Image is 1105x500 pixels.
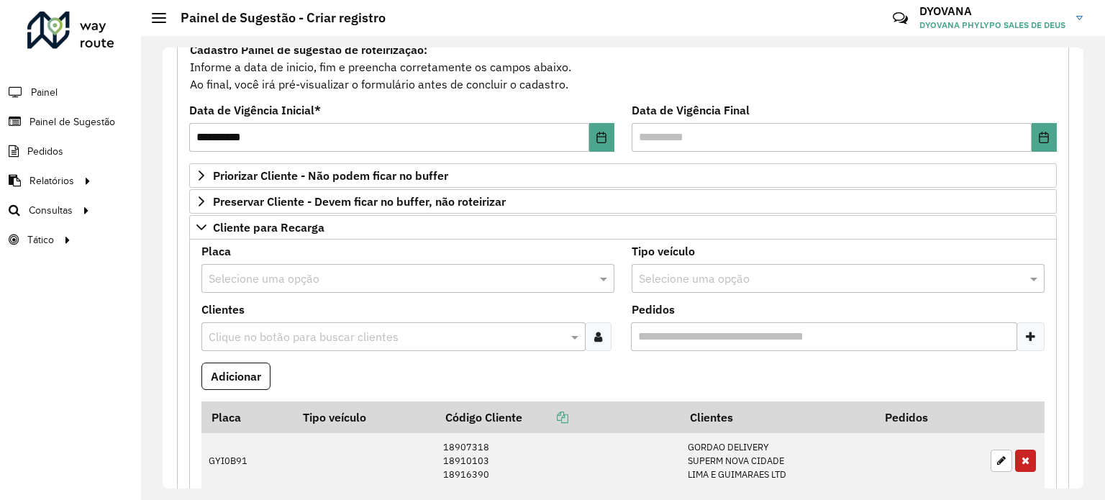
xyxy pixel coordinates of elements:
[632,101,750,119] label: Data de Vigência Final
[27,232,54,247] span: Tático
[681,432,876,489] td: GORDAO DELIVERY SUPERM NOVA CIDADE LIMA E GUIMARAES LTD
[632,301,675,318] label: Pedidos
[632,242,695,260] label: Tipo veículo
[919,4,1065,18] h3: DYOVANA
[919,19,1065,32] span: DYOVANA PHYLYPO SALES DE DEUS
[189,101,321,119] label: Data de Vigência Inicial
[294,401,436,432] th: Tipo veículo
[190,42,427,57] strong: Cadastro Painel de sugestão de roteirização:
[201,363,270,390] button: Adicionar
[29,173,74,188] span: Relatórios
[201,432,294,489] td: GYI0B91
[213,196,506,207] span: Preservar Cliente - Devem ficar no buffer, não roteirizar
[189,40,1057,94] div: Informe a data de inicio, fim e preencha corretamente os campos abaixo. Ao final, você irá pré-vi...
[27,144,63,159] span: Pedidos
[201,301,245,318] label: Clientes
[213,170,448,181] span: Priorizar Cliente - Não podem ficar no buffer
[189,215,1057,240] a: Cliente para Recarga
[189,189,1057,214] a: Preservar Cliente - Devem ficar no buffer, não roteirizar
[201,242,231,260] label: Placa
[166,10,386,26] h2: Painel de Sugestão - Criar registro
[213,222,324,233] span: Cliente para Recarga
[29,114,115,129] span: Painel de Sugestão
[885,3,916,34] a: Contato Rápido
[436,401,681,432] th: Código Cliente
[201,401,294,432] th: Placa
[189,163,1057,188] a: Priorizar Cliente - Não podem ficar no buffer
[681,401,876,432] th: Clientes
[876,401,983,432] th: Pedidos
[436,432,681,489] td: 18907318 18910103 18916390
[589,123,614,152] button: Choose Date
[1032,123,1057,152] button: Choose Date
[522,410,568,424] a: Copiar
[29,203,73,218] span: Consultas
[31,85,58,100] span: Painel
